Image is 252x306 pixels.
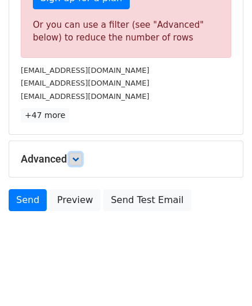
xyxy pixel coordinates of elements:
a: +47 more [21,108,69,123]
a: Send Test Email [103,189,191,211]
h5: Advanced [21,153,231,165]
a: Preview [50,189,100,211]
small: [EMAIL_ADDRESS][DOMAIN_NAME] [21,92,149,101]
small: [EMAIL_ADDRESS][DOMAIN_NAME] [21,79,149,87]
a: Send [9,189,47,211]
iframe: Chat Widget [194,250,252,306]
small: [EMAIL_ADDRESS][DOMAIN_NAME] [21,66,149,75]
div: Or you can use a filter (see "Advanced" below) to reduce the number of rows [33,19,219,45]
